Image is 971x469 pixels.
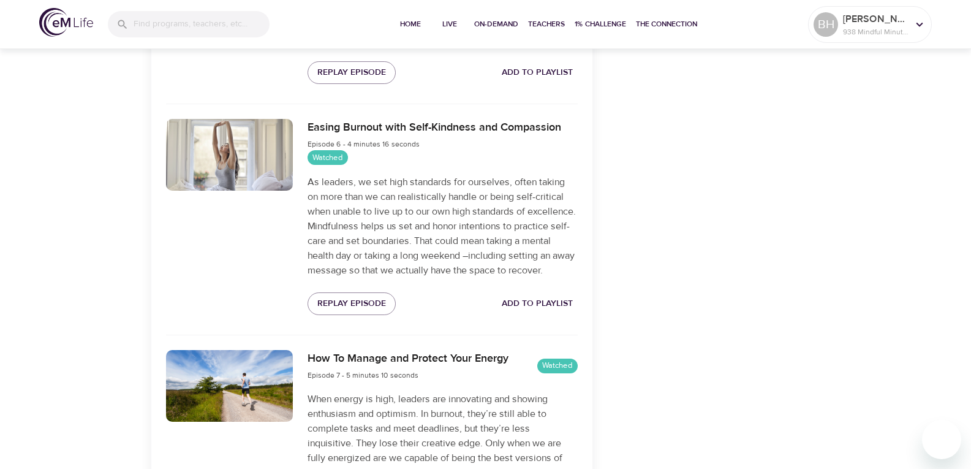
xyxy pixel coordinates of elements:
[308,61,396,84] button: Replay Episode
[308,119,561,137] h6: Easing Burnout with Self-Kindness and Compassion
[636,18,697,31] span: The Connection
[922,420,961,459] iframe: Button to launch messaging window
[537,360,578,372] span: Watched
[396,18,425,31] span: Home
[575,18,626,31] span: 1% Challenge
[497,292,578,315] button: Add to Playlist
[308,175,577,278] p: As leaders, we set high standards for ourselves, often taking on more than we can realistically h...
[308,350,508,368] h6: How To Manage and Protect Your Energy
[308,139,420,149] span: Episode 6 - 4 minutes 16 seconds
[308,152,348,164] span: Watched
[39,8,93,37] img: logo
[528,18,565,31] span: Teachers
[843,26,908,37] p: 938 Mindful Minutes
[474,18,518,31] span: On-Demand
[308,292,396,315] button: Replay Episode
[435,18,464,31] span: Live
[308,370,418,380] span: Episode 7 - 5 minutes 10 seconds
[814,12,838,37] div: BH
[502,296,573,311] span: Add to Playlist
[502,65,573,80] span: Add to Playlist
[317,65,386,80] span: Replay Episode
[497,61,578,84] button: Add to Playlist
[843,12,908,26] p: [PERSON_NAME]
[134,11,270,37] input: Find programs, teachers, etc...
[317,296,386,311] span: Replay Episode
